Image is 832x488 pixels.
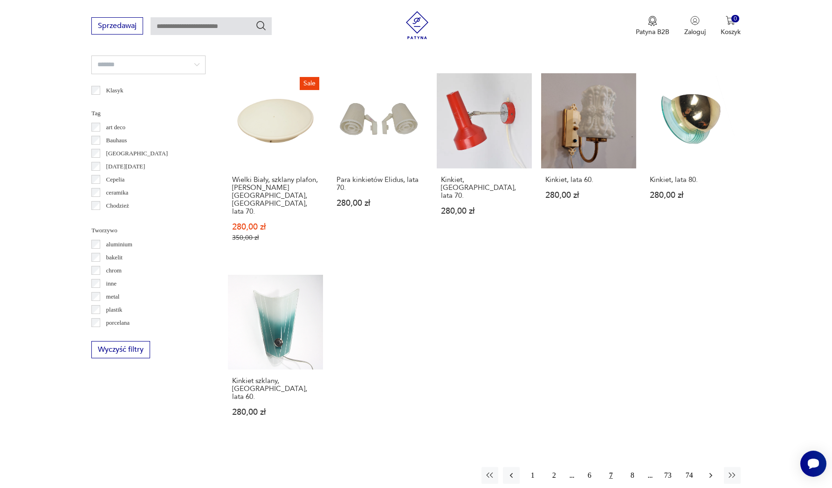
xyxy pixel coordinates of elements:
[684,28,706,36] p: Zaloguj
[106,331,125,341] p: porcelit
[441,176,528,200] h3: Kinkiet, [GEOGRAPHIC_DATA], lata 70.
[636,28,669,36] p: Patyna B2B
[232,234,319,242] p: 350,00 zł
[232,176,319,216] h3: Wielki Biały, szklany plafon, [PERSON_NAME][GEOGRAPHIC_DATA], [GEOGRAPHIC_DATA], lata 70.
[332,73,427,260] a: Para kinkietów Elidus, lata 70.Para kinkietów Elidus, lata 70.280,00 zł
[106,305,123,315] p: plastik
[624,467,641,484] button: 8
[646,73,741,260] a: Kinkiet, lata 80.Kinkiet, lata 80.280,00 zł
[437,73,532,260] a: Kinkiet, Niemcy, lata 70.Kinkiet, [GEOGRAPHIC_DATA], lata 70.280,00 zł
[91,23,143,30] a: Sprzedawaj
[650,191,736,199] p: 280,00 zł
[106,252,123,263] p: bakelit
[636,16,669,36] button: Patyna B2B
[690,16,700,25] img: Ikonka użytkownika
[106,318,130,328] p: porcelana
[91,108,206,119] p: Tag
[403,11,431,39] img: Patyna - sklep z meblami i dekoracjami vintage
[684,16,706,36] button: Zaloguj
[232,408,319,416] p: 280,00 zł
[106,265,122,276] p: chrom
[106,161,145,172] p: [DATE][DATE]
[441,207,528,215] p: 280,00 zł
[731,15,739,23] div: 0
[106,279,117,289] p: inne
[721,16,741,36] button: 0Koszyk
[648,16,657,26] img: Ikona medalu
[106,292,120,302] p: metal
[546,467,563,484] button: 2
[255,20,267,31] button: Szukaj
[106,85,124,96] p: Klasyk
[106,188,129,198] p: ceramika
[106,201,129,211] p: Chodzież
[106,214,129,224] p: Ćmielów
[106,135,127,146] p: Bauhaus
[91,17,143,35] button: Sprzedawaj
[721,28,741,36] p: Koszyk
[541,73,636,260] a: Kinkiet, lata 60.Kinkiet, lata 60.280,00 zł
[106,239,132,250] p: aluminium
[337,199,423,207] p: 280,00 zł
[545,176,632,184] h3: Kinkiet, lata 60.
[106,174,125,185] p: Cepelia
[228,275,323,435] a: Kinkiet szklany, Polska, lata 60.Kinkiet szklany, [GEOGRAPHIC_DATA], lata 60.280,00 zł
[524,467,541,484] button: 1
[91,341,150,358] button: Wyczyść filtry
[603,467,619,484] button: 7
[636,16,669,36] a: Ikona medaluPatyna B2B
[106,148,168,159] p: [GEOGRAPHIC_DATA]
[800,451,826,477] iframe: Smartsupp widget button
[545,191,632,199] p: 280,00 zł
[660,467,676,484] button: 73
[232,377,319,401] h3: Kinkiet szklany, [GEOGRAPHIC_DATA], lata 60.
[232,223,319,231] p: 280,00 zł
[91,225,206,236] p: Tworzywo
[106,122,126,132] p: art deco
[650,176,736,184] h3: Kinkiet, lata 80.
[726,16,735,25] img: Ikona koszyka
[681,467,698,484] button: 74
[581,467,598,484] button: 6
[337,176,423,192] h3: Para kinkietów Elidus, lata 70.
[228,73,323,260] a: SaleWielki Biały, szklany plafon, Penko Pieńsk, Polska, lata 70.Wielki Biały, szklany plafon, [PE...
